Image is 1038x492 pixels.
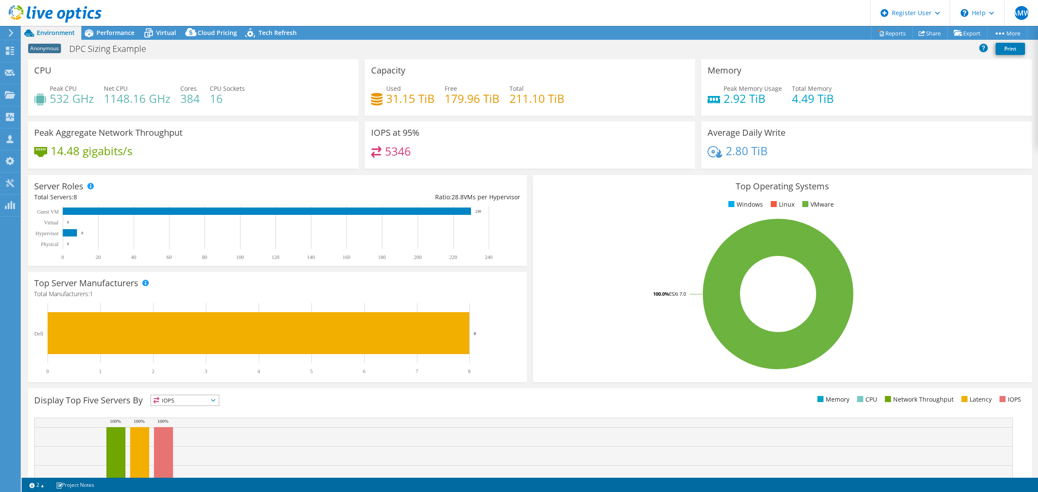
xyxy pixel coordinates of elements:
span: Environment [37,29,75,37]
text: 80 [202,254,207,260]
h4: 2.80 TiB [726,146,768,156]
text: 0 [46,368,49,374]
h3: Average Daily Write [708,128,785,137]
text: 160 [343,254,350,260]
span: 8 [74,193,77,201]
h4: 16 [210,94,245,103]
h4: 2.92 TiB [724,94,782,103]
text: 6 [363,368,365,374]
h3: Peak Aggregate Network Throughput [34,128,183,137]
text: 5 [310,368,313,374]
span: Used [386,84,401,93]
text: 4 [257,368,260,374]
text: 2 [152,368,154,374]
li: Linux [769,200,795,209]
a: Export [947,26,987,40]
text: 0 [61,254,64,260]
h3: Top Operating Systems [539,182,1025,191]
h3: Server Roles [34,182,83,191]
div: Total Servers: [34,192,277,202]
h3: IOPS at 95% [371,128,420,137]
li: CPU [855,395,877,404]
text: 3 [205,368,207,374]
h3: Top Server Manufacturers [34,278,138,288]
li: Latency [959,395,992,404]
text: 20 [96,254,101,260]
h4: 5346 [385,147,411,156]
span: CPU Sockets [210,84,245,93]
span: Total [509,84,524,93]
span: Peak Memory Usage [724,84,782,93]
text: Guest VM [37,209,59,215]
span: Cloud Pricing [198,29,237,37]
text: 120 [272,254,279,260]
text: Virtual [44,220,59,226]
h4: 4.49 TiB [792,94,834,103]
li: VMware [800,200,834,209]
h3: Capacity [371,66,405,75]
text: 240 [485,254,493,260]
text: 1 [99,368,102,374]
text: 8 [468,368,471,374]
tspan: ESXi 7.0 [669,291,686,297]
text: 100% [157,419,169,424]
text: 0 [67,242,69,246]
h4: 179.96 TiB [445,94,500,103]
h3: CPU [34,66,51,75]
h4: 384 [180,94,200,103]
li: Network Throughput [883,395,954,404]
text: 40 [131,254,136,260]
text: 230 [475,209,481,214]
span: IOPS [151,395,219,406]
span: Net CPU [104,84,128,93]
h4: 211.10 TiB [509,94,564,103]
text: 100% [110,419,121,424]
span: 28.8 [452,193,464,201]
li: Memory [815,395,849,404]
svg: \n [961,9,968,17]
text: 220 [449,254,457,260]
tspan: 100.0% [653,291,669,297]
span: 1 [90,290,93,298]
h4: 31.15 TiB [386,94,435,103]
li: IOPS [997,395,1021,404]
h4: Total Manufacturers: [34,289,520,299]
li: Windows [726,200,763,209]
h4: 532 GHz [50,94,94,103]
a: Reports [871,26,913,40]
h4: 14.48 gigabits/s [51,146,132,156]
text: 180 [378,254,386,260]
span: Total Memory [792,84,832,93]
a: Project Notes [50,479,100,490]
text: 8 [474,331,476,336]
span: Anonymous [28,44,61,53]
text: 7 [416,368,418,374]
text: Hypervisor [35,230,59,236]
span: Tech Refresh [259,29,297,37]
span: Free [445,84,457,93]
text: 60 [167,254,172,260]
text: 100 [236,254,244,260]
a: 2 [23,479,50,490]
span: Cores [180,84,197,93]
span: AMW [1015,6,1028,20]
text: Dell [34,331,43,337]
div: Ratio: VMs per Hypervisor [277,192,520,202]
span: Performance [96,29,135,37]
text: 140 [307,254,315,260]
a: More [987,26,1027,40]
span: Peak CPU [50,84,77,93]
a: Share [912,26,948,40]
text: 0 [67,220,69,224]
text: 8 [81,231,83,235]
h3: Memory [708,66,741,75]
a: Print [996,43,1025,55]
span: Virtual [156,29,176,37]
h1: DPC Sizing Example [65,44,160,54]
text: Physical [41,241,58,247]
text: 100% [134,419,145,424]
h4: 1148.16 GHz [104,94,170,103]
text: 200 [414,254,422,260]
